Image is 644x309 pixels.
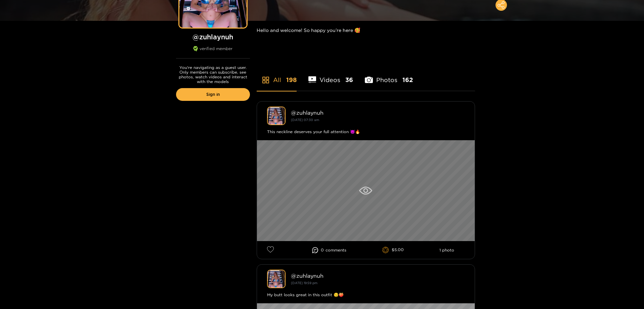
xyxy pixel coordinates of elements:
li: Photos [365,61,413,91]
span: appstore [262,76,270,84]
div: This neckline deserves your full attention 😈🔥 [267,128,465,135]
li: $5.00 [382,247,404,254]
span: 198 [286,76,297,84]
small: [DATE] 19:59 pm [291,281,317,285]
img: zuhlaynuh [267,107,286,125]
div: @ zuhlaynuh [291,110,465,116]
li: Videos [308,61,353,91]
span: 36 [345,76,353,84]
li: 0 [312,247,346,253]
img: zuhlaynuh [267,270,286,288]
li: 1 photo [439,248,454,253]
li: All [257,61,297,91]
small: [DATE] 07:30 am [291,118,319,122]
p: You're navigating as a guest user. Only members can subscribe, see photos, watch videos and inter... [176,65,250,84]
div: verified member [176,46,250,59]
div: Hello and welcome! So happy you’re here 🥰 [257,21,475,39]
a: Sign in [176,88,250,101]
h1: @ zuhlaynuh [176,33,250,41]
span: comment s [326,248,346,253]
span: 162 [402,76,413,84]
div: My butt looks great in this outfit 😏🍑 [267,292,465,298]
div: @ zuhlaynuh [291,273,465,279]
